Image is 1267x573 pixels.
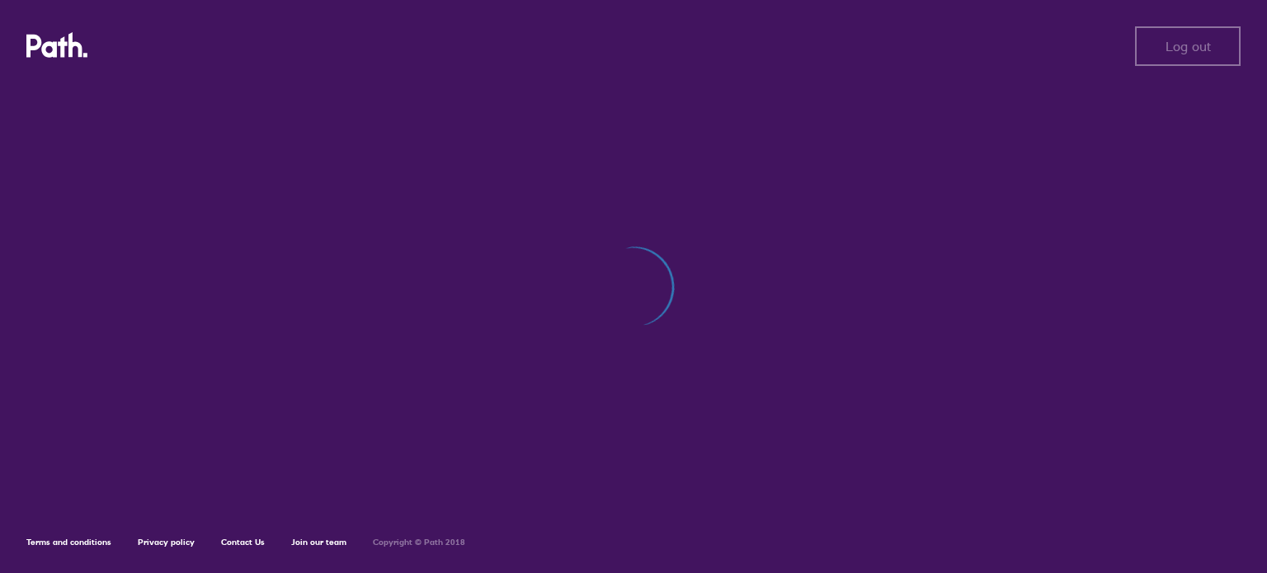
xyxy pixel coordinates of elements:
[1135,26,1241,66] button: Log out
[373,538,465,547] h6: Copyright © Path 2018
[291,537,346,547] a: Join our team
[1166,39,1211,54] span: Log out
[26,537,111,547] a: Terms and conditions
[221,537,265,547] a: Contact Us
[138,537,195,547] a: Privacy policy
